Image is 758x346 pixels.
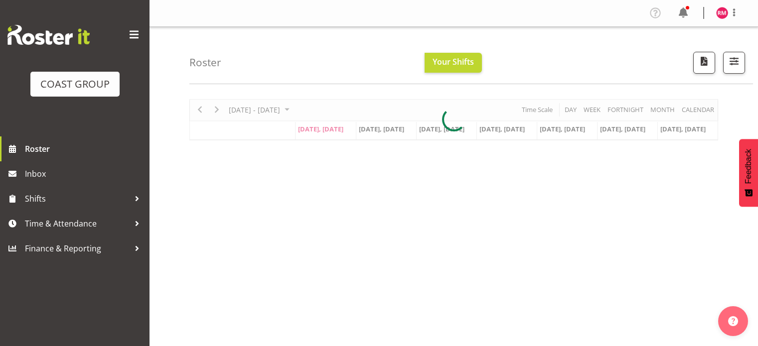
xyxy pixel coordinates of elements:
[744,149,753,184] span: Feedback
[189,57,221,68] h4: Roster
[723,52,745,74] button: Filter Shifts
[25,141,145,156] span: Roster
[7,25,90,45] img: Rosterit website logo
[739,139,758,207] button: Feedback - Show survey
[433,56,474,67] span: Your Shifts
[425,53,482,73] button: Your Shifts
[25,166,145,181] span: Inbox
[25,216,130,231] span: Time & Attendance
[40,77,110,92] div: COAST GROUP
[716,7,728,19] img: robert-micheal-hyde10060.jpg
[25,191,130,206] span: Shifts
[693,52,715,74] button: Download a PDF of the roster according to the set date range.
[728,316,738,326] img: help-xxl-2.png
[25,241,130,256] span: Finance & Reporting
